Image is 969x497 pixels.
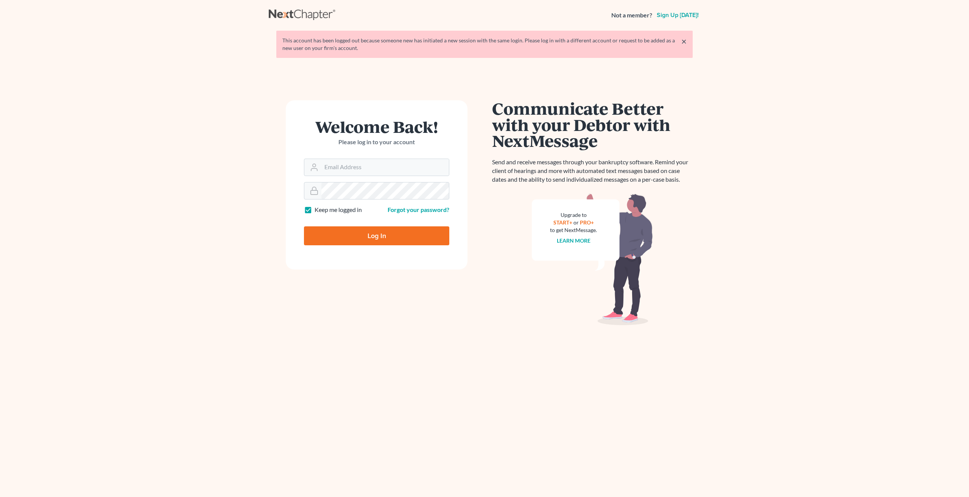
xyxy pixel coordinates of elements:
a: Sign up [DATE]! [655,12,700,18]
strong: Not a member? [611,11,652,20]
p: Please log in to your account [304,138,449,146]
h1: Communicate Better with your Debtor with NextMessage [492,100,693,149]
div: This account has been logged out because someone new has initiated a new session with the same lo... [282,37,687,52]
a: Learn more [557,237,590,244]
a: × [681,37,687,46]
input: Email Address [321,159,449,176]
p: Send and receive messages through your bankruptcy software. Remind your client of hearings and mo... [492,158,693,184]
div: Upgrade to [550,211,597,219]
label: Keep me logged in [315,206,362,214]
a: PRO+ [580,219,594,226]
span: or [573,219,579,226]
h1: Welcome Back! [304,118,449,135]
a: START+ [553,219,572,226]
input: Log In [304,226,449,245]
img: nextmessage_bg-59042aed3d76b12b5cd301f8e5b87938c9018125f34e5fa2b7a6b67550977c72.svg [532,193,653,326]
a: Forgot your password? [388,206,449,213]
div: to get NextMessage. [550,226,597,234]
